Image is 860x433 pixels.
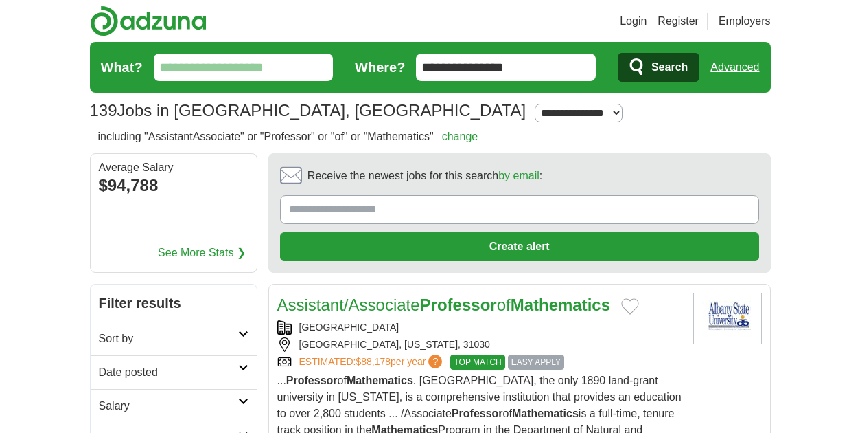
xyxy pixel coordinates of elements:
[277,337,682,352] div: [GEOGRAPHIC_DATA], [US_STATE], 31030
[620,13,647,30] a: Login
[618,53,699,82] button: Search
[91,355,257,389] a: Date posted
[277,296,611,314] a: Assistant/AssociateProfessorofMathematics
[91,389,257,423] a: Salary
[428,355,442,368] span: ?
[299,355,445,370] a: ESTIMATED:$88,178per year?
[512,408,579,419] strong: Mathematics
[91,285,257,322] h2: Filter results
[99,162,248,173] div: Average Salary
[498,170,539,181] a: by email
[651,54,688,81] span: Search
[621,298,639,315] button: Add to favorite jobs
[693,293,762,344] img: Fort Valley State University logo
[90,98,117,123] span: 139
[280,232,759,261] button: Create alert
[508,355,564,370] span: EASY APPLY
[99,364,238,381] h2: Date posted
[356,356,391,367] span: $88,178
[658,13,699,30] a: Register
[307,168,542,184] span: Receive the newest jobs for this search :
[99,173,248,198] div: $94,788
[347,375,413,386] strong: Mathematics
[442,131,478,142] a: change
[299,322,399,333] a: [GEOGRAPHIC_DATA]
[99,331,238,347] h2: Sort by
[90,101,526,120] h1: Jobs in [GEOGRAPHIC_DATA], [GEOGRAPHIC_DATA]
[420,296,497,314] strong: Professor
[452,408,503,419] strong: Professor
[101,57,143,78] label: What?
[710,54,759,81] a: Advanced
[158,245,246,261] a: See More Stats ❯
[511,296,610,314] strong: Mathematics
[99,398,238,414] h2: Salary
[98,129,478,145] h2: including "AssistantAssociate" or "Professor" or "of" or "Mathematics"
[355,57,405,78] label: Where?
[90,5,207,36] img: Adzuna logo
[450,355,504,370] span: TOP MATCH
[286,375,338,386] strong: Professor
[91,322,257,355] a: Sort by
[719,13,771,30] a: Employers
